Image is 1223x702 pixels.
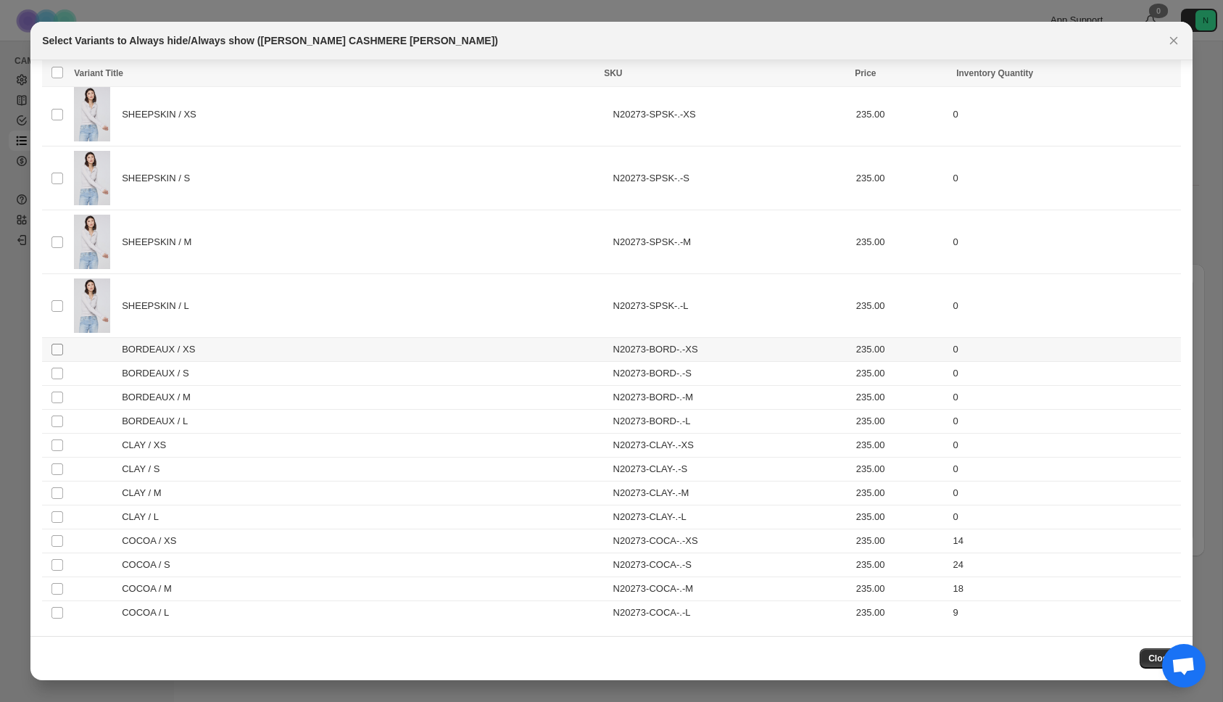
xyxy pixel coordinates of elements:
[122,558,178,572] span: COCOA / S
[609,458,852,482] td: N20273-CLAY-.-S
[852,553,949,577] td: 235.00
[948,338,1180,362] td: 0
[122,438,174,453] span: CLAY / XS
[852,434,949,458] td: 235.00
[609,601,852,625] td: N20273-COCA-.-L
[852,83,949,146] td: 235.00
[122,486,169,500] span: CLAY / M
[609,577,852,601] td: N20273-COCA-.-M
[948,210,1180,274] td: 0
[122,510,166,524] span: CLAY / L
[852,362,949,386] td: 235.00
[852,338,949,362] td: 235.00
[948,410,1180,434] td: 0
[948,362,1180,386] td: 0
[852,458,949,482] td: 235.00
[1164,30,1184,51] button: Close
[122,171,198,186] span: SHEEPSKIN / S
[852,601,949,625] td: 235.00
[74,68,123,78] span: Variant Title
[609,482,852,505] td: N20273-CLAY-.-M
[122,534,184,548] span: COCOA / XS
[956,68,1033,78] span: Inventory Quantity
[852,482,949,505] td: 235.00
[609,146,852,210] td: N20273-SPSK-.-S
[74,278,110,333] img: N20273_MARLOWE_SHEEPSKIN_0014.jpg
[852,577,949,601] td: 235.00
[852,529,949,553] td: 235.00
[855,68,876,78] span: Price
[609,386,852,410] td: N20273-BORD-.-M
[609,210,852,274] td: N20273-SPSK-.-M
[948,577,1180,601] td: 18
[1148,653,1172,664] span: Close
[609,553,852,577] td: N20273-COCA-.-S
[609,505,852,529] td: N20273-CLAY-.-L
[609,529,852,553] td: N20273-COCA-.-XS
[852,505,949,529] td: 235.00
[948,458,1180,482] td: 0
[42,33,498,48] h2: Select Variants to Always hide/Always show ([PERSON_NAME] CASHMERE [PERSON_NAME])
[948,83,1180,146] td: 0
[948,386,1180,410] td: 0
[122,606,176,620] span: COCOA / L
[852,386,949,410] td: 235.00
[122,582,179,596] span: COCOA / M
[122,414,195,429] span: BORDEAUX / L
[852,146,949,210] td: 235.00
[122,366,196,381] span: BORDEAUX / S
[609,338,852,362] td: N20273-BORD-.-XS
[948,146,1180,210] td: 0
[609,274,852,338] td: N20273-SPSK-.-L
[948,434,1180,458] td: 0
[604,68,622,78] span: SKU
[122,235,199,249] span: SHEEPSKIN / M
[852,210,949,274] td: 235.00
[122,462,167,476] span: CLAY / S
[1140,648,1181,669] button: Close
[74,87,110,141] img: N20273_MARLOWE_SHEEPSKIN_0014.jpg
[122,299,196,313] span: SHEEPSKIN / L
[852,274,949,338] td: 235.00
[852,410,949,434] td: 235.00
[122,390,198,405] span: BORDEAUX / M
[74,151,110,205] img: N20273_MARLOWE_SHEEPSKIN_0014.jpg
[948,482,1180,505] td: 0
[609,410,852,434] td: N20273-BORD-.-L
[948,601,1180,625] td: 9
[122,107,204,122] span: SHEEPSKIN / XS
[948,529,1180,553] td: 14
[948,274,1180,338] td: 0
[609,83,852,146] td: N20273-SPSK-.-XS
[1162,644,1206,687] div: Open chat
[74,215,110,269] img: N20273_MARLOWE_SHEEPSKIN_0014.jpg
[609,434,852,458] td: N20273-CLAY-.-XS
[122,342,203,357] span: BORDEAUX / XS
[609,362,852,386] td: N20273-BORD-.-S
[948,553,1180,577] td: 24
[948,505,1180,529] td: 0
